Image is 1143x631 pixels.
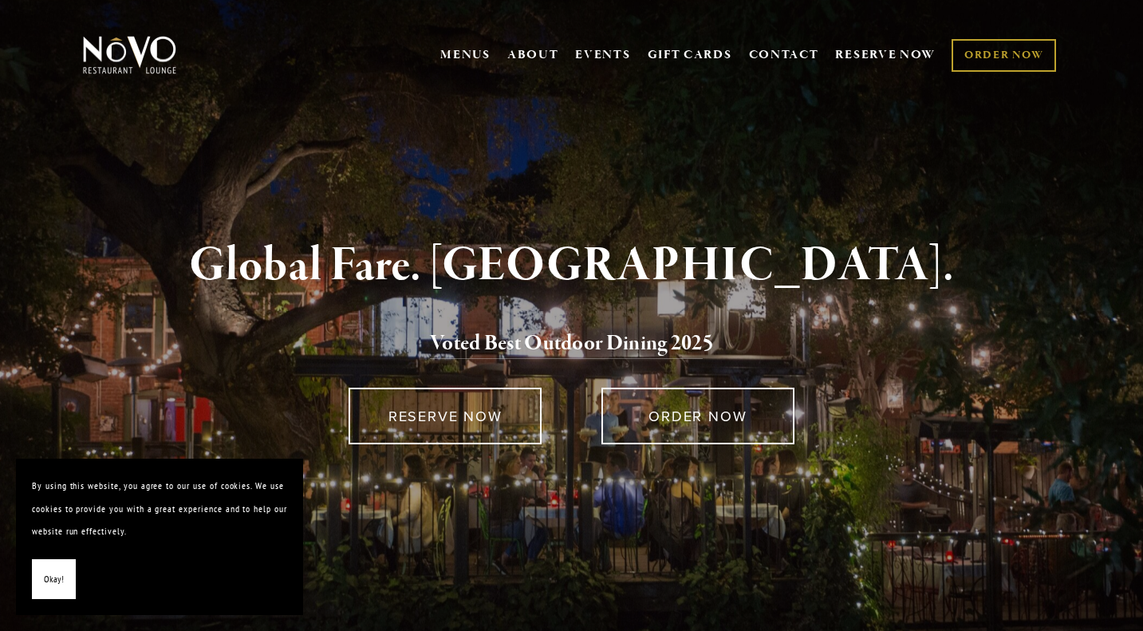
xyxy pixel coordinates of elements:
a: MENUS [440,47,491,63]
a: ABOUT [507,47,559,63]
a: EVENTS [575,47,630,63]
img: Novo Restaurant &amp; Lounge [80,35,179,75]
h2: 5 [109,327,1034,361]
p: By using this website, you agree to our use of cookies. We use cookies to provide you with a grea... [32,475,287,543]
section: Cookie banner [16,459,303,615]
strong: Global Fare. [GEOGRAPHIC_DATA]. [189,235,954,296]
a: RESERVE NOW [349,388,542,444]
a: CONTACT [749,40,819,70]
button: Okay! [32,559,76,600]
a: ORDER NOW [952,39,1056,72]
a: GIFT CARDS [648,40,732,70]
span: Okay! [44,568,64,591]
a: ORDER NOW [601,388,794,444]
a: RESERVE NOW [835,40,936,70]
a: Voted Best Outdoor Dining 202 [430,329,703,360]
